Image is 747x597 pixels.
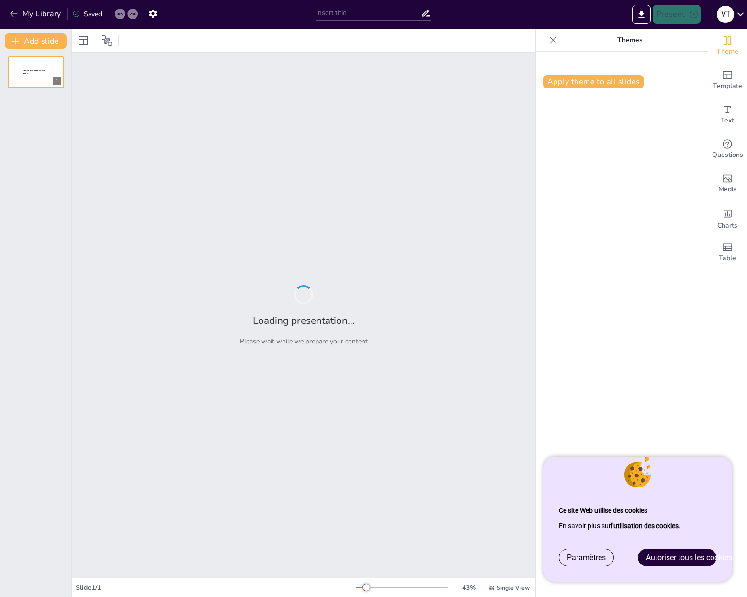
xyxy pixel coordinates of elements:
[708,201,747,235] div: Add charts and graphs
[72,10,102,19] div: Saved
[716,46,738,57] span: Theme
[316,6,421,20] input: Insert title
[457,583,480,592] div: 43 %
[543,75,644,88] button: Apply theme to all slides
[253,314,355,327] h2: Loading presentation...
[708,63,747,98] div: Add ready made slides
[240,337,368,346] p: Please wait while we prepare your content
[713,81,742,91] span: Template
[653,5,701,24] button: Present
[708,132,747,166] div: Get real-time input from your audience
[708,166,747,201] div: Add images, graphics, shapes or video
[561,29,699,52] p: Themes
[567,553,606,562] span: Paramètres
[76,583,356,592] div: Slide 1 / 1
[559,549,613,566] a: Paramètres
[7,6,65,22] button: My Library
[717,221,737,231] span: Charts
[718,184,737,195] span: Media
[638,549,740,566] a: Autoriser tous les cookies
[719,253,736,264] span: Table
[708,98,747,132] div: Add text boxes
[76,33,91,48] div: Layout
[611,522,680,530] a: l'utilisation des cookies.
[721,115,734,126] span: Text
[23,69,45,75] span: Sendsteps presentation editor
[717,6,734,23] div: V T
[632,5,651,24] button: Export to PowerPoint
[708,235,747,270] div: Add a table
[101,35,113,46] span: Position
[712,150,743,160] span: Questions
[646,553,732,562] span: Autoriser tous les cookies
[8,56,64,88] div: Sendsteps presentation editor1
[5,33,67,49] button: Add slide
[53,77,61,85] div: 1
[497,584,530,592] span: Single View
[559,507,647,514] strong: Ce site Web utilise des cookies
[717,5,734,24] button: V T
[708,29,747,63] div: Change the overall theme
[559,518,716,533] p: En savoir plus sur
